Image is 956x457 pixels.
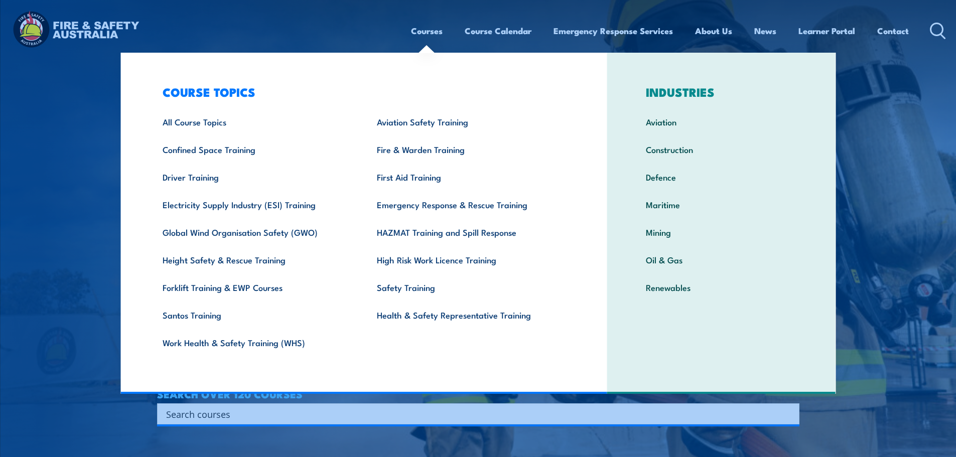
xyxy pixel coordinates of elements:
a: Mining [630,218,812,246]
a: Renewables [630,273,812,301]
a: Safety Training [361,273,576,301]
a: Emergency Response Services [554,18,673,44]
a: Defence [630,163,812,191]
a: HAZMAT Training and Spill Response [361,218,576,246]
a: Driver Training [147,163,361,191]
a: News [754,18,776,44]
a: Contact [877,18,909,44]
form: Search form [168,407,779,421]
a: Aviation Safety Training [361,108,576,135]
button: Search magnifier button [782,407,796,421]
input: Search input [166,406,777,421]
a: Aviation [630,108,812,135]
a: Maritime [630,191,812,218]
a: Emergency Response & Rescue Training [361,191,576,218]
a: Fire & Warden Training [361,135,576,163]
a: Construction [630,135,812,163]
h4: SEARCH OVER 120 COURSES [157,388,799,399]
a: About Us [695,18,732,44]
a: Global Wind Organisation Safety (GWO) [147,218,361,246]
a: All Course Topics [147,108,361,135]
h3: INDUSTRIES [630,85,812,99]
a: Height Safety & Rescue Training [147,246,361,273]
a: Confined Space Training [147,135,361,163]
a: Forklift Training & EWP Courses [147,273,361,301]
a: Course Calendar [465,18,531,44]
h3: COURSE TOPICS [147,85,576,99]
a: High Risk Work Licence Training [361,246,576,273]
a: Oil & Gas [630,246,812,273]
a: Work Health & Safety Training (WHS) [147,329,361,356]
a: Electricity Supply Industry (ESI) Training [147,191,361,218]
a: Santos Training [147,301,361,329]
a: Learner Portal [798,18,855,44]
a: First Aid Training [361,163,576,191]
a: Courses [411,18,443,44]
a: Health & Safety Representative Training [361,301,576,329]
